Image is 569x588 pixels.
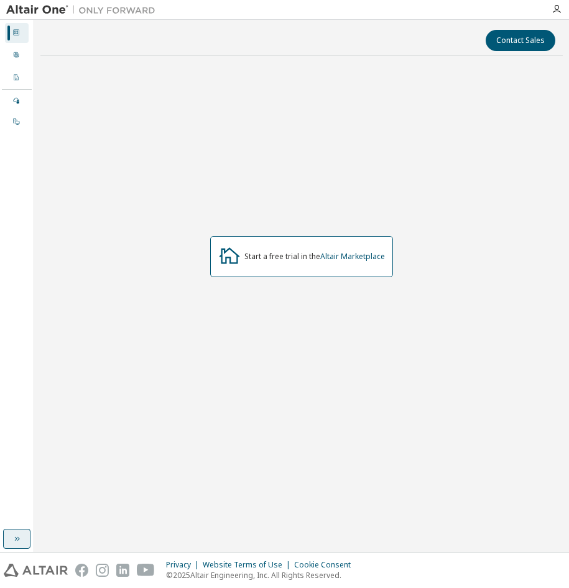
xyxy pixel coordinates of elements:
[75,564,88,577] img: facebook.svg
[6,4,162,16] img: Altair One
[486,30,555,51] button: Contact Sales
[166,560,203,570] div: Privacy
[96,564,109,577] img: instagram.svg
[4,564,68,577] img: altair_logo.svg
[294,560,358,570] div: Cookie Consent
[244,252,385,262] div: Start a free trial in the
[203,560,294,570] div: Website Terms of Use
[166,570,358,581] p: © 2025 Altair Engineering, Inc. All Rights Reserved.
[5,91,29,111] div: Managed
[116,564,129,577] img: linkedin.svg
[320,251,385,262] a: Altair Marketplace
[5,68,29,88] div: Company Profile
[137,564,155,577] img: youtube.svg
[5,23,29,43] div: Dashboard
[5,112,29,132] div: On Prem
[5,45,29,65] div: User Profile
